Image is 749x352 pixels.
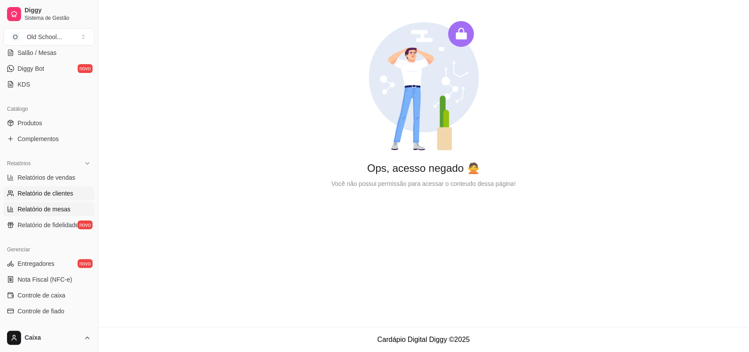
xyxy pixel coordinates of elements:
span: Complementos [18,134,59,143]
a: Relatório de clientes [4,186,94,200]
span: Cupons [18,323,39,331]
a: KDS [4,77,94,91]
span: Relatório de mesas [18,205,71,214]
span: Relatório de fidelidade [18,221,79,229]
a: Controle de caixa [4,288,94,302]
span: O [11,33,20,41]
span: Caixa [25,334,80,342]
a: Diggy Botnovo [4,62,94,76]
a: Controle de fiado [4,304,94,318]
a: Relatório de fidelidadenovo [4,218,94,232]
button: Select a team [4,28,94,46]
span: Controle de caixa [18,291,65,300]
span: Relatórios de vendas [18,173,75,182]
div: Catálogo [4,102,94,116]
span: Relatórios [7,160,31,167]
a: Produtos [4,116,94,130]
button: Caixa [4,327,94,348]
div: Old School ... [27,33,62,41]
span: Nota Fiscal (NFC-e) [18,275,72,284]
a: Cupons [4,320,94,334]
span: Controle de fiado [18,307,65,316]
footer: Cardápio Digital Diggy © 2025 [98,327,749,352]
span: KDS [18,80,30,89]
span: Produtos [18,119,42,127]
div: Você não possui permissão para acessar o conteudo dessa página! [112,179,735,189]
span: Sistema de Gestão [25,15,91,22]
a: DiggySistema de Gestão [4,4,94,25]
a: Relatórios de vendas [4,171,94,185]
span: Diggy [25,7,91,15]
a: Entregadoresnovo [4,257,94,271]
a: Relatório de mesas [4,202,94,216]
span: Diggy Bot [18,64,44,73]
span: Entregadores [18,259,54,268]
div: Ops, acesso negado 🙅 [112,161,735,175]
a: Salão / Mesas [4,46,94,60]
a: Nota Fiscal (NFC-e) [4,272,94,287]
span: Relatório de clientes [18,189,73,198]
span: Salão / Mesas [18,48,57,57]
a: Complementos [4,132,94,146]
div: Gerenciar [4,243,94,257]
